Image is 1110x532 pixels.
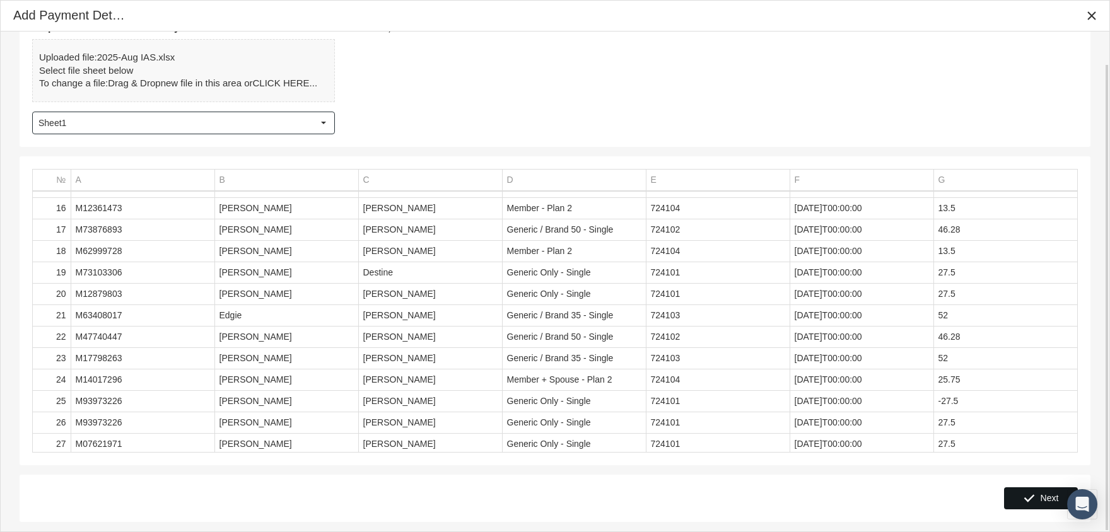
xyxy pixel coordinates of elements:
[71,412,214,433] td: M93973226
[39,77,317,90] div: To change a file: new file in this area or ...
[358,283,502,304] td: [PERSON_NAME]
[214,197,358,219] td: [PERSON_NAME]
[646,412,790,433] td: 724101
[39,65,133,76] b: Select file sheet below
[33,326,71,347] td: 22
[214,347,358,369] td: [PERSON_NAME]
[108,78,160,88] b: Drag & Drop
[933,219,1077,240] td: 46.28
[646,283,790,304] td: 724101
[790,283,933,304] td: [DATE]T00:00:00
[646,347,790,369] td: 724103
[71,240,214,262] td: M62999728
[646,390,790,412] td: 724101
[502,283,646,304] td: Generic Only - Single
[76,174,81,186] div: A
[502,412,646,433] td: Generic Only - Single
[502,390,646,412] td: Generic Only - Single
[358,240,502,262] td: [PERSON_NAME]
[358,390,502,412] td: [PERSON_NAME]
[1041,493,1059,503] span: Next
[33,283,71,304] td: 20
[646,326,790,347] td: 724102
[358,412,502,433] td: [PERSON_NAME]
[363,174,370,186] div: C
[933,369,1077,390] td: 25.75
[214,369,358,390] td: [PERSON_NAME]
[71,347,214,369] td: M17798263
[71,326,214,347] td: M47740447
[646,170,790,191] td: Column E
[358,197,502,219] td: [PERSON_NAME]
[790,369,933,390] td: [DATE]T00:00:00
[33,304,71,326] td: 21
[253,78,310,88] b: CLICK HERE
[71,170,214,191] td: Column A
[502,304,646,326] td: Generic / Brand 35 - Single
[358,262,502,283] td: Destine
[358,433,502,454] td: [PERSON_NAME]
[938,174,945,186] div: G
[646,262,790,283] td: 724101
[933,326,1077,347] td: 46.28
[39,51,317,64] div: 2025-Aug IAS.xlsx
[646,240,790,262] td: 724104
[358,304,502,326] td: [PERSON_NAME]
[790,197,933,219] td: [DATE]T00:00:00
[790,326,933,347] td: [DATE]T00:00:00
[33,369,71,390] td: 24
[933,170,1077,191] td: Column G
[214,170,358,191] td: Column B
[214,304,358,326] td: Edgie
[1080,4,1103,27] div: Close
[790,219,933,240] td: [DATE]T00:00:00
[32,169,1078,453] div: Data grid
[790,412,933,433] td: [DATE]T00:00:00
[790,170,933,191] td: Column F
[933,262,1077,283] td: 27.5
[502,262,646,283] td: Generic Only - Single
[71,262,214,283] td: M73103306
[358,219,502,240] td: [PERSON_NAME]
[502,240,646,262] td: Member - Plan 2
[933,197,1077,219] td: 13.5
[313,112,334,134] div: Select
[214,390,358,412] td: [PERSON_NAME]
[646,304,790,326] td: 724103
[71,304,214,326] td: M63408017
[33,219,71,240] td: 17
[214,412,358,433] td: [PERSON_NAME]
[13,7,129,24] div: Add Payment Details
[39,52,97,62] b: Uploaded file:
[933,304,1077,326] td: 52
[214,326,358,347] td: [PERSON_NAME]
[502,170,646,191] td: Column D
[646,369,790,390] td: 724104
[1004,487,1078,509] div: Next
[71,197,214,219] td: M12361473
[502,197,646,219] td: Member - Plan 2
[502,347,646,369] td: Generic / Brand 35 - Single
[33,262,71,283] td: 19
[358,170,502,191] td: Column C
[933,433,1077,454] td: 27.5
[71,369,214,390] td: M14017296
[790,390,933,412] td: [DATE]T00:00:00
[214,283,358,304] td: [PERSON_NAME]
[933,412,1077,433] td: 27.5
[646,219,790,240] td: 724102
[646,433,790,454] td: 724101
[502,219,646,240] td: Generic / Brand 50 - Single
[1067,489,1097,519] div: Open Intercom Messenger
[33,170,71,191] td: Column №
[214,262,358,283] td: [PERSON_NAME]
[214,433,358,454] td: [PERSON_NAME]
[214,219,358,240] td: [PERSON_NAME]
[71,433,214,454] td: M07621971
[502,369,646,390] td: Member + Spouse - Plan 2
[358,326,502,347] td: [PERSON_NAME]
[33,433,71,454] td: 27
[33,197,71,219] td: 16
[502,326,646,347] td: Generic / Brand 50 - Single
[358,347,502,369] td: [PERSON_NAME]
